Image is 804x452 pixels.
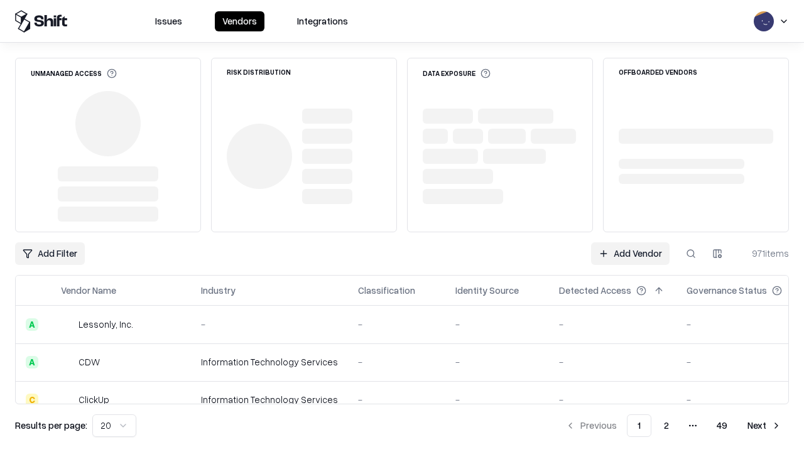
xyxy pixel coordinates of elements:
[61,318,73,331] img: Lessonly, Inc.
[627,414,651,437] button: 1
[26,318,38,331] div: A
[358,318,435,331] div: -
[559,318,666,331] div: -
[61,394,73,406] img: ClickUp
[687,318,802,331] div: -
[358,355,435,369] div: -
[654,414,679,437] button: 2
[215,11,264,31] button: Vendors
[687,355,802,369] div: -
[687,284,767,297] div: Governance Status
[148,11,190,31] button: Issues
[423,68,491,78] div: Data Exposure
[358,393,435,406] div: -
[79,355,100,369] div: CDW
[740,414,789,437] button: Next
[558,414,789,437] nav: pagination
[290,11,356,31] button: Integrations
[31,68,117,78] div: Unmanaged Access
[26,394,38,406] div: C
[61,284,116,297] div: Vendor Name
[455,393,539,406] div: -
[559,284,631,297] div: Detected Access
[455,284,519,297] div: Identity Source
[687,393,802,406] div: -
[61,356,73,369] img: CDW
[227,68,291,75] div: Risk Distribution
[619,68,697,75] div: Offboarded Vendors
[15,242,85,265] button: Add Filter
[559,355,666,369] div: -
[201,355,338,369] div: Information Technology Services
[201,393,338,406] div: Information Technology Services
[26,356,38,369] div: A
[739,247,789,260] div: 971 items
[201,284,236,297] div: Industry
[559,393,666,406] div: -
[455,318,539,331] div: -
[15,419,87,432] p: Results per page:
[358,284,415,297] div: Classification
[79,393,109,406] div: ClickUp
[201,318,338,331] div: -
[79,318,133,331] div: Lessonly, Inc.
[455,355,539,369] div: -
[591,242,670,265] a: Add Vendor
[707,414,737,437] button: 49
